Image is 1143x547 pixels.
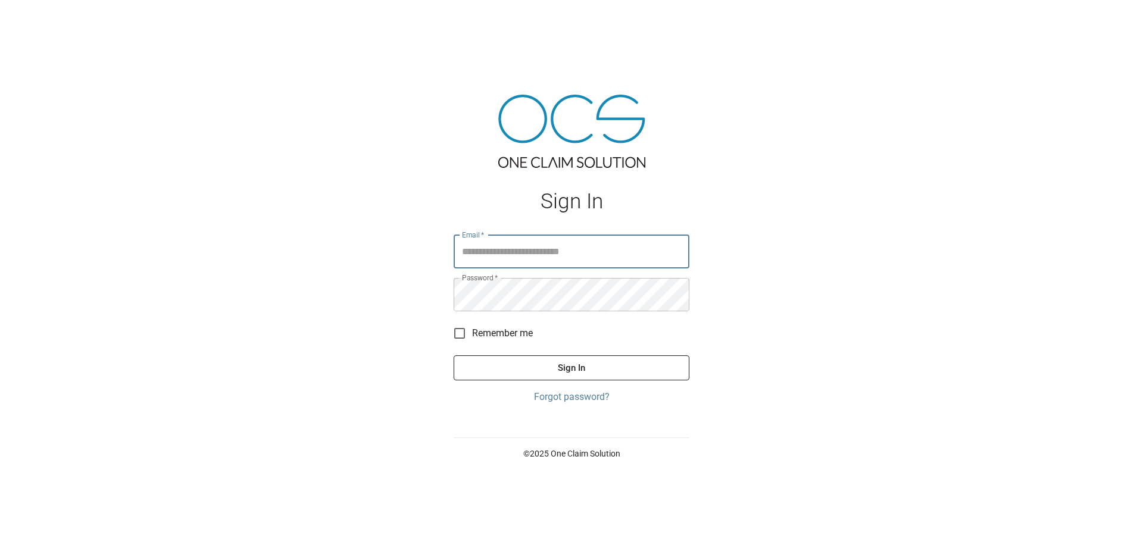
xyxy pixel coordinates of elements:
img: ocs-logo-white-transparent.png [14,7,62,31]
a: Forgot password? [454,390,689,404]
h1: Sign In [454,189,689,214]
p: © 2025 One Claim Solution [454,448,689,460]
span: Remember me [472,326,533,340]
button: Sign In [454,355,689,380]
label: Password [462,273,498,283]
img: ocs-logo-tra.png [498,95,645,168]
label: Email [462,230,485,240]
